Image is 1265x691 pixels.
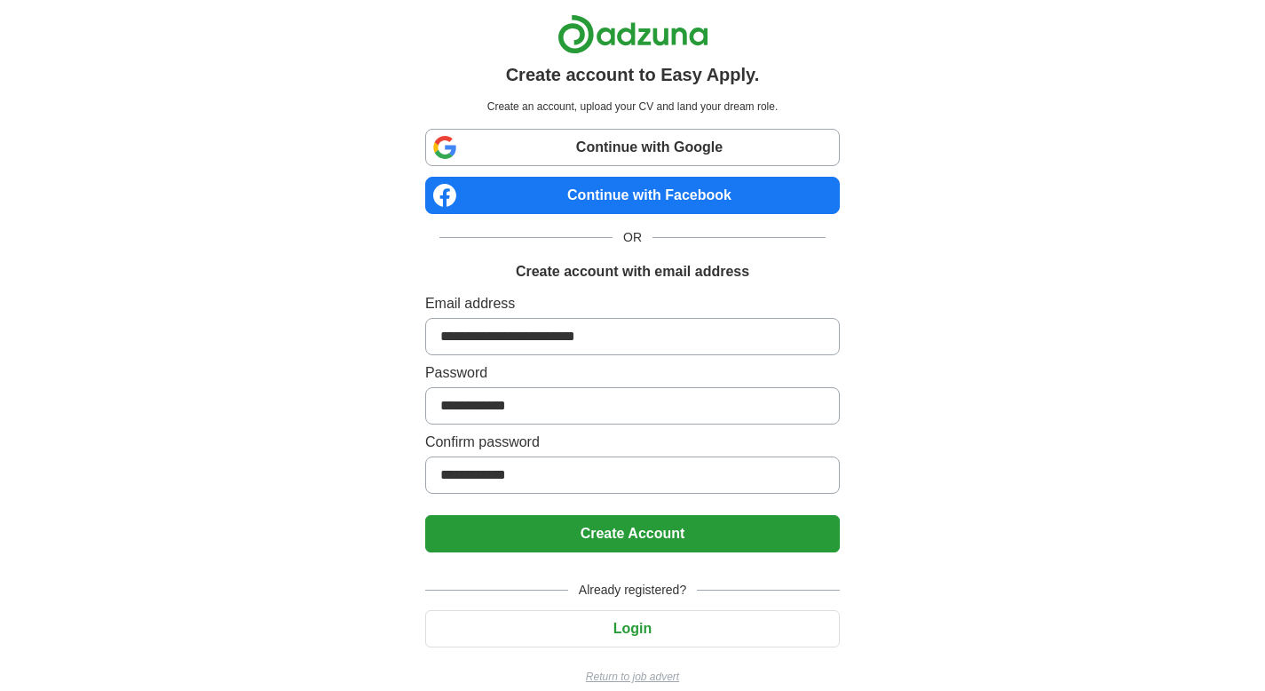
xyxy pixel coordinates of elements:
[425,515,840,552] button: Create Account
[425,432,840,453] label: Confirm password
[425,669,840,685] a: Return to job advert
[425,293,840,314] label: Email address
[425,621,840,636] a: Login
[506,61,760,88] h1: Create account to Easy Apply.
[557,14,708,54] img: Adzuna logo
[613,228,652,247] span: OR
[429,99,836,115] p: Create an account, upload your CV and land your dream role.
[568,581,697,600] span: Already registered?
[425,177,840,214] a: Continue with Facebook
[425,129,840,166] a: Continue with Google
[425,362,840,384] label: Password
[516,261,749,282] h1: Create account with email address
[425,610,840,647] button: Login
